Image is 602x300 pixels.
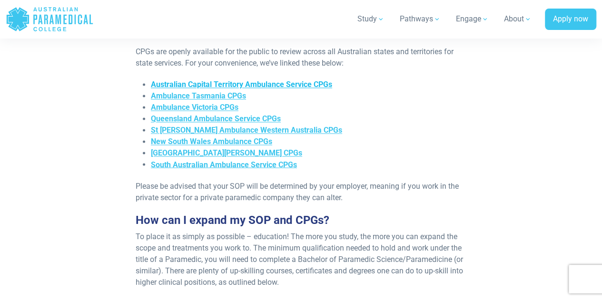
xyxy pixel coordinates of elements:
[151,114,281,123] a: Queensland Ambulance Service CPGs
[136,47,454,68] span: CPGs are openly available for the public to review across all Australian states and territories f...
[498,6,537,32] a: About
[545,9,596,30] a: Apply now
[394,6,446,32] a: Pathways
[151,160,297,169] a: South Australian Ambulance Service CPGs
[136,232,463,286] span: To place it as simply as possible – education! The more you study, the more you can expand the sc...
[450,6,494,32] a: Engage
[6,4,94,35] a: Australian Paramedical College
[151,126,342,135] a: St [PERSON_NAME] Ambulance Western Australia CPGs
[136,213,329,226] span: How can I expand my SOP and CPGs?
[136,181,459,202] span: Please be advised that your SOP will be determined by your employer, meaning if you work in the p...
[352,6,390,32] a: Study
[151,137,272,146] a: New South Wales Ambulance CPGs
[151,80,332,89] a: Australian Capital Territory Ambulance Service CPGs
[151,103,238,112] a: Ambulance Victoria CPGs
[151,91,246,100] a: Ambulance Tasmania CPGs
[151,148,302,157] a: [GEOGRAPHIC_DATA][PERSON_NAME] CPGs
